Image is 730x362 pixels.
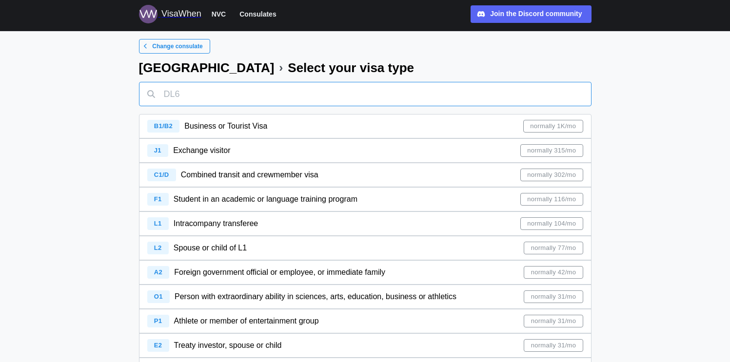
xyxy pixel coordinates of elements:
[173,146,230,154] span: Exchange visitor
[154,147,161,154] span: J1
[531,291,576,303] span: normally 31/mo
[279,62,283,74] div: ›
[139,5,158,23] img: Logo for VisaWhen
[181,171,318,179] span: Combined transit and crewmember visa
[174,219,258,228] span: Intracompany transferee
[207,8,231,20] button: NVC
[154,268,162,276] span: A2
[288,61,414,74] div: Select your visa type
[531,340,576,351] span: normally 31/mo
[139,114,592,138] a: B1/B2 Business or Tourist Visanormally 1K/mo
[527,218,576,229] span: normally 104/mo
[212,8,226,20] span: NVC
[139,309,592,333] a: P1 Athlete or member of entertainment groupnormally 31/mo
[139,211,592,236] a: L1 Intracompany transfereenormally 104/mo
[154,342,162,349] span: E2
[154,220,162,227] span: L1
[531,315,576,327] span: normally 31/mo
[184,122,267,130] span: Business or Tourist Visa
[139,61,275,74] div: [GEOGRAPHIC_DATA]
[174,244,247,252] span: Spouse or child of L1
[530,120,576,132] span: normally 1K/mo
[139,236,592,260] a: L2 Spouse or child of L1normally 77/mo
[139,260,592,285] a: A2 Foreign government official or employee, or immediate familynormally 42/mo
[175,292,456,301] span: Person with extraordinary ability in sciences, arts, education, business or athletics
[139,82,592,106] input: DL6
[490,9,582,19] div: Join the Discord community
[139,138,592,163] a: J1 Exchange visitornormally 315/mo
[531,242,576,254] span: normally 77/mo
[154,293,163,300] span: O1
[471,5,592,23] a: Join the Discord community
[174,268,385,276] span: Foreign government official or employee, or immediate family
[154,171,169,178] span: C1/D
[161,7,201,21] div: VisaWhen
[174,341,282,349] span: Treaty investor, spouse or child
[139,333,592,358] a: E2 Treaty investor, spouse or childnormally 31/mo
[527,145,576,156] span: normally 315/mo
[139,285,592,309] a: O1 Person with extraordinary ability in sciences, arts, education, business or athleticsnormally ...
[239,8,276,20] span: Consulates
[154,317,162,324] span: P1
[154,195,162,203] span: F1
[139,163,592,187] a: C1/D Combined transit and crewmember visanormally 302/mo
[527,193,576,205] span: normally 116/mo
[139,39,210,54] a: Change consulate
[174,317,319,325] span: Athlete or member of entertainment group
[139,187,592,211] a: F1 Student in an academic or language training programnormally 116/mo
[235,8,280,20] button: Consulates
[174,195,357,203] span: Student in an academic or language training program
[152,39,202,53] span: Change consulate
[527,169,576,181] span: normally 302/mo
[154,122,173,130] span: B1/B2
[531,267,576,278] span: normally 42/mo
[154,244,162,251] span: L2
[139,5,201,23] a: Logo for VisaWhen VisaWhen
